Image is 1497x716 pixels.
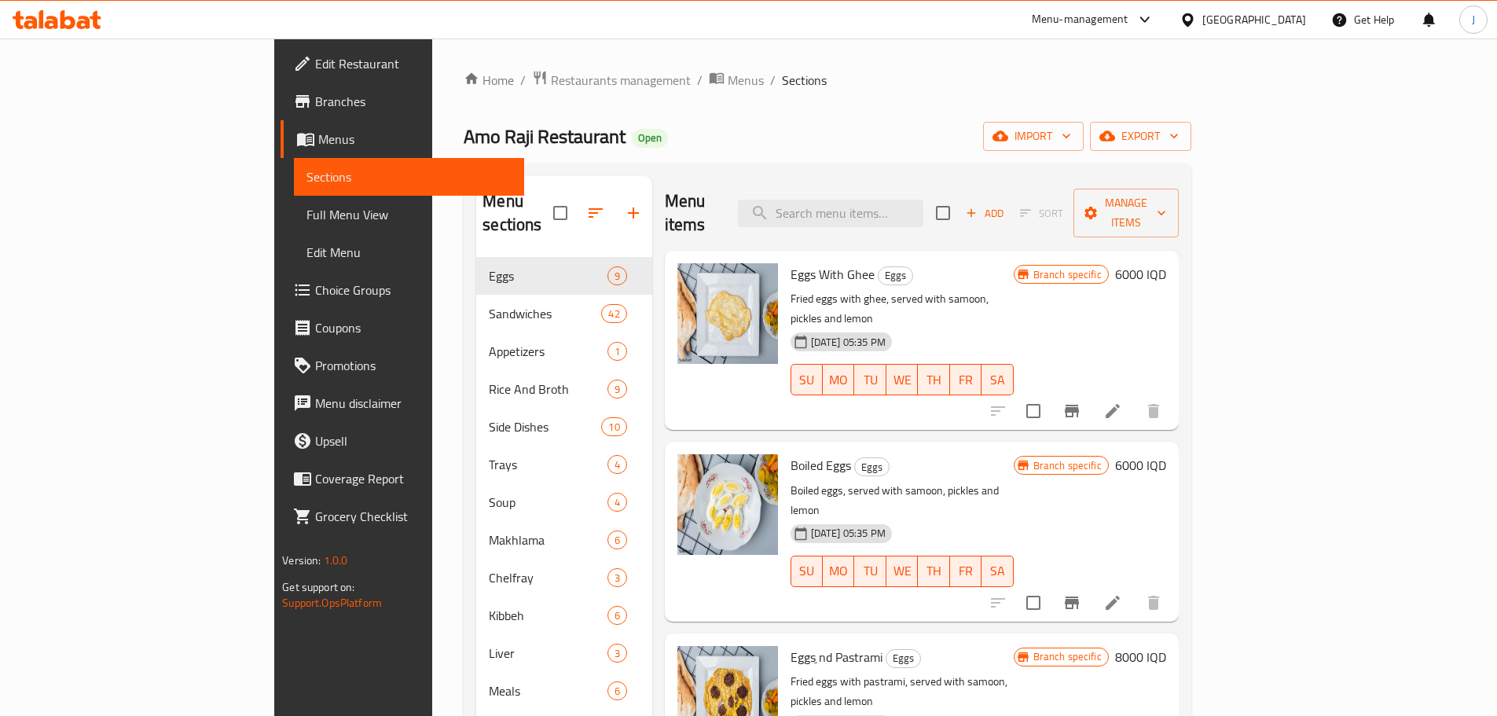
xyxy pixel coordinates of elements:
button: MO [823,556,854,587]
span: Branch specific [1027,458,1108,473]
a: Choice Groups [281,271,524,309]
span: SA [988,560,1007,582]
span: Add item [959,201,1010,226]
div: Soup [489,493,607,512]
button: SU [791,364,823,395]
div: Liver3 [476,634,651,672]
span: MO [829,369,848,391]
div: items [601,304,626,323]
span: TH [924,560,943,582]
span: FR [956,369,975,391]
span: 1 [608,344,626,359]
button: Add [959,201,1010,226]
button: MO [823,364,854,395]
span: Eggs ِnd Pastrami [791,645,882,669]
button: SA [981,556,1013,587]
span: Manage items [1086,193,1166,233]
span: MO [829,560,848,582]
button: Add section [615,194,652,232]
li: / [770,71,776,90]
span: Eggs [489,266,607,285]
span: Edit Restaurant [315,54,512,73]
a: Upsell [281,422,524,460]
span: TH [924,369,943,391]
a: Support.OpsPlatform [282,593,382,613]
span: SU [798,369,816,391]
span: Boiled Eggs [791,453,851,477]
span: 4 [608,495,626,510]
div: items [607,380,627,398]
span: TU [860,560,879,582]
span: Open [632,131,668,145]
a: Promotions [281,347,524,384]
div: Meals6 [476,672,651,710]
span: 6 [608,533,626,548]
span: Meals [489,681,607,700]
span: Side Dishes [489,417,601,436]
button: Manage items [1073,189,1179,237]
span: FR [956,560,975,582]
a: Edit Restaurant [281,45,524,83]
span: Eggs [855,458,889,476]
div: items [607,493,627,512]
div: items [607,531,627,549]
button: export [1090,122,1191,151]
div: Makhlama [489,531,607,549]
div: items [607,568,627,587]
button: SA [981,364,1013,395]
span: 6 [608,608,626,623]
button: import [983,122,1084,151]
span: 6 [608,684,626,699]
button: Branch-specific-item [1053,584,1091,622]
h6: 6000 IQD [1115,263,1166,285]
div: Sandwiches [489,304,601,323]
span: Sections [782,71,827,90]
div: Soup4 [476,483,651,521]
div: Rice And Broth9 [476,370,651,408]
span: Choice Groups [315,281,512,299]
a: Coverage Report [281,460,524,498]
div: Trays4 [476,446,651,483]
span: Branches [315,92,512,111]
span: WE [893,369,912,391]
span: 4 [608,457,626,472]
span: Appetizers [489,342,607,361]
a: Menus [281,120,524,158]
h6: 6000 IQD [1115,454,1166,476]
span: Restaurants management [551,71,691,90]
div: items [601,417,626,436]
button: SU [791,556,823,587]
span: Promotions [315,356,512,375]
a: Full Menu View [294,196,524,233]
span: Select section first [1010,201,1073,226]
span: [DATE] 05:35 PM [805,335,892,350]
div: Chelfray3 [476,559,651,597]
span: export [1103,127,1179,146]
div: Makhlama6 [476,521,651,559]
span: Eggs [886,649,920,667]
span: Edit Menu [306,243,512,262]
div: Kibbeh6 [476,597,651,634]
div: Open [632,129,668,148]
span: Full Menu View [306,205,512,224]
span: SU [798,560,816,582]
span: Branch specific [1027,267,1108,282]
span: Amo Raji Restaurant [464,119,626,154]
span: Menus [728,71,764,90]
span: Chelfray [489,568,607,587]
span: Menus [318,130,512,149]
a: Menus [709,70,764,90]
span: Add [963,204,1006,222]
span: Branch specific [1027,649,1108,664]
span: Liver [489,644,607,663]
span: Sort sections [577,194,615,232]
span: Select to update [1017,395,1050,428]
span: Trays [489,455,607,474]
div: Menu-management [1032,10,1128,29]
span: Version: [282,550,321,571]
a: Edit menu item [1103,593,1122,612]
img: Boiled Eggs [677,454,778,555]
button: Branch-specific-item [1053,392,1091,430]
